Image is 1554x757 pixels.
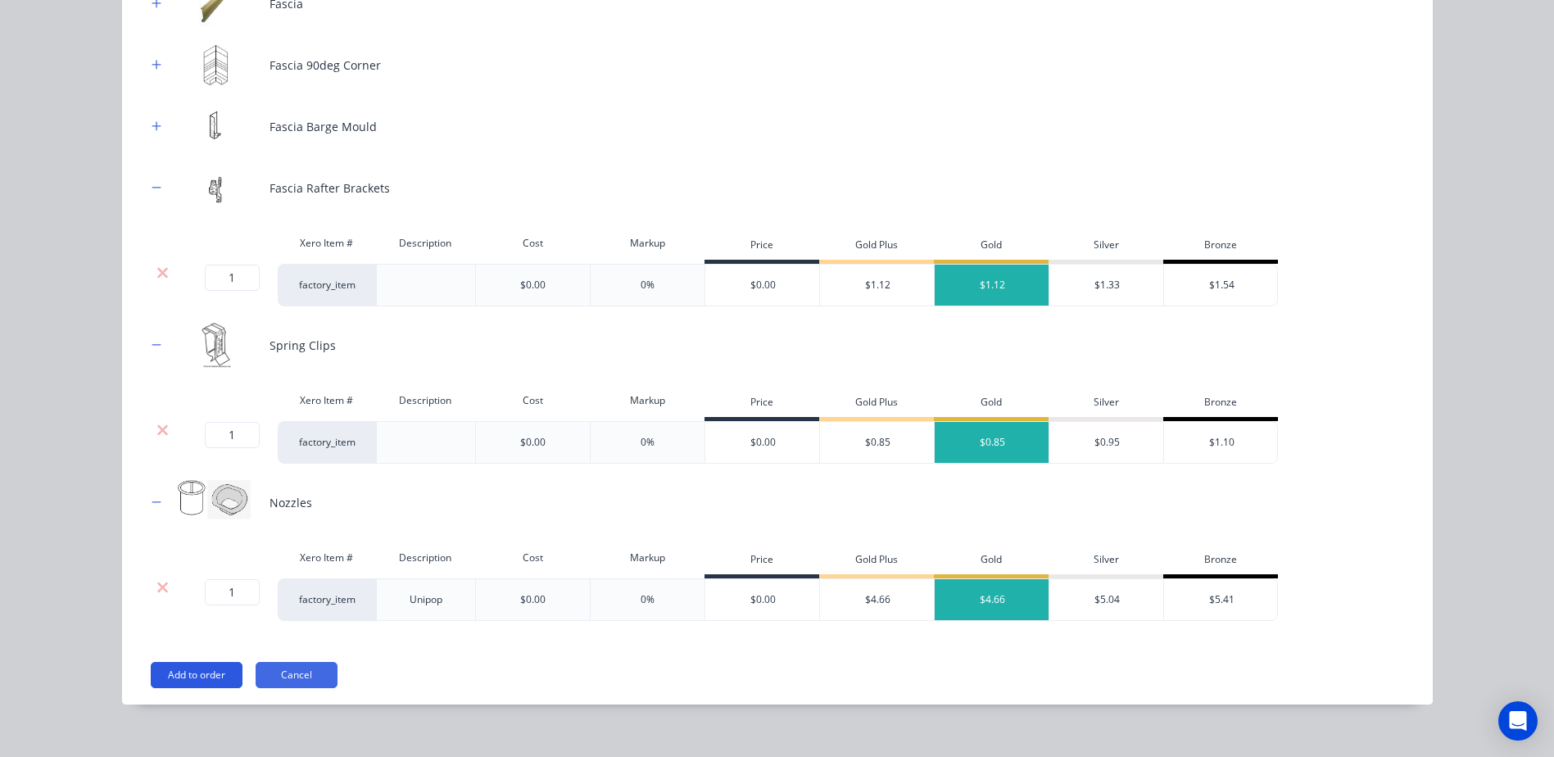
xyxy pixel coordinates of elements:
img: Fascia Barge Mould [175,104,257,149]
div: Bronze [1163,388,1278,421]
div: $1.33 [1049,265,1164,306]
div: $1.12 [820,265,935,306]
div: Silver [1049,388,1163,421]
div: Price [705,546,819,578]
div: Fascia Barge Mould [270,118,377,135]
div: $0.00 [520,278,546,292]
div: Silver [1049,546,1163,578]
div: Markup [590,542,705,574]
div: Xero Item # [278,227,376,260]
div: $0.85 [935,422,1049,463]
div: $1.10 [1164,422,1279,463]
div: $0.85 [820,422,935,463]
div: Gold Plus [819,388,934,421]
div: Fascia Rafter Brackets [270,179,390,197]
div: Gold [934,388,1049,421]
div: 0% [641,435,655,450]
div: Description [376,384,476,417]
div: Fascia 90deg Corner [270,57,381,74]
div: $0.00 [705,265,820,306]
div: Gold Plus [819,231,934,264]
div: $0.00 [520,435,546,450]
input: ? [205,579,260,605]
img: Spring Clips [175,323,257,368]
div: $5.04 [1049,579,1164,620]
div: $4.66 [820,579,935,620]
div: Cost [475,227,590,260]
div: $5.41 [1164,579,1279,620]
div: Description [376,227,476,260]
div: $1.12 [935,265,1049,306]
div: Bronze [1163,231,1278,264]
div: Gold [934,546,1049,578]
img: Fascia Rafter Brackets [175,165,257,211]
div: Bronze [1163,546,1278,578]
div: Cost [475,384,590,417]
div: Gold Plus [819,546,934,578]
div: $0.00 [705,422,820,463]
div: Open Intercom Messenger [1498,701,1538,741]
div: factory_item [278,264,376,306]
input: ? [205,422,260,448]
div: $1.54 [1164,265,1279,306]
div: Unipop [376,578,476,621]
div: $0.95 [1049,422,1164,463]
div: Xero Item # [278,542,376,574]
div: Price [705,388,819,421]
div: $0.00 [705,579,820,620]
div: Cost [475,542,590,574]
div: Spring Clips [270,337,336,354]
div: Silver [1049,231,1163,264]
div: Xero Item # [278,384,376,417]
button: Add to order [151,662,242,688]
div: $0.00 [520,592,546,607]
div: Description [376,542,476,574]
div: Markup [590,384,705,417]
div: Markup [590,227,705,260]
img: Nozzles [175,480,257,525]
div: 0% [641,592,655,607]
img: Fascia 90deg Corner [175,43,257,88]
div: Gold [934,231,1049,264]
div: 0% [641,278,655,292]
div: factory_item [278,578,376,621]
input: ? [205,265,260,291]
div: factory_item [278,421,376,464]
div: $4.66 [935,579,1049,620]
div: Nozzles [270,494,312,511]
button: Cancel [256,662,338,688]
div: Price [705,231,819,264]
